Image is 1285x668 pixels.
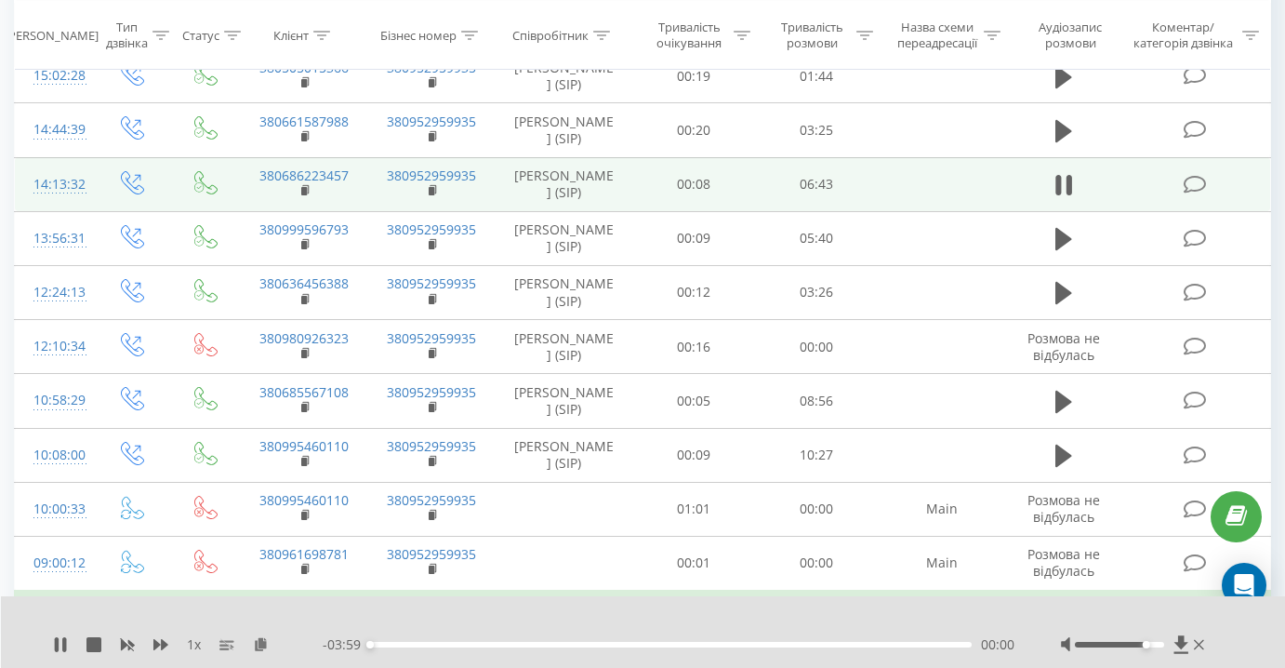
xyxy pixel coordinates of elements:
[495,265,632,319] td: [PERSON_NAME] (SIP)
[495,157,632,211] td: [PERSON_NAME] (SIP)
[259,167,349,184] a: 380686223457
[755,157,878,211] td: 06:43
[366,641,374,648] div: Accessibility label
[387,274,476,292] a: 380952959935
[632,103,755,157] td: 00:20
[495,428,632,482] td: [PERSON_NAME] (SIP)
[755,374,878,428] td: 08:56
[1027,545,1100,580] span: Розмова не відбулась
[495,103,632,157] td: [PERSON_NAME] (SIP)
[259,113,349,130] a: 380661587988
[33,58,74,94] div: 15:02:28
[33,220,74,257] div: 13:56:31
[5,27,99,43] div: [PERSON_NAME]
[512,27,589,43] div: Співробітник
[495,374,632,428] td: [PERSON_NAME] (SIP)
[632,428,755,482] td: 00:09
[1129,20,1238,51] div: Коментар/категорія дзвінка
[632,374,755,428] td: 00:05
[1143,641,1150,648] div: Accessibility label
[33,112,74,148] div: 14:44:39
[632,536,755,591] td: 00:01
[387,220,476,238] a: 380952959935
[187,635,201,654] span: 1 x
[878,482,1005,536] td: Main
[632,49,755,103] td: 00:19
[495,49,632,103] td: [PERSON_NAME] (SIP)
[1022,20,1119,51] div: Аудіозапис розмови
[106,20,148,51] div: Тип дзвінка
[755,211,878,265] td: 05:40
[259,383,349,401] a: 380685567108
[387,59,476,76] a: 380952959935
[632,157,755,211] td: 00:08
[755,103,878,157] td: 03:25
[495,320,632,374] td: [PERSON_NAME] (SIP)
[755,428,878,482] td: 10:27
[380,27,457,43] div: Бізнес номер
[387,491,476,509] a: 380952959935
[259,329,349,347] a: 380980926323
[632,211,755,265] td: 00:09
[894,20,979,51] div: Назва схеми переадресації
[259,59,349,76] a: 380505015366
[387,167,476,184] a: 380952959935
[273,27,309,43] div: Клієнт
[755,536,878,591] td: 00:00
[33,491,74,528] div: 10:00:33
[981,635,1014,654] span: 00:00
[323,635,370,654] span: - 03:59
[755,265,878,319] td: 03:26
[632,320,755,374] td: 00:16
[259,274,349,292] a: 380636456388
[1222,563,1266,608] div: Open Intercom Messenger
[259,220,349,238] a: 380999596793
[259,437,349,455] a: 380995460110
[33,545,74,581] div: 09:00:12
[33,382,74,419] div: 10:58:29
[182,27,219,43] div: Статус
[632,482,755,536] td: 01:01
[15,591,1271,628] td: Субота, 20 Вересня 2025
[387,113,476,130] a: 380952959935
[632,265,755,319] td: 00:12
[259,545,349,563] a: 380961698781
[387,329,476,347] a: 380952959935
[878,536,1005,591] td: Main
[495,211,632,265] td: [PERSON_NAME] (SIP)
[259,491,349,509] a: 380995460110
[772,20,852,51] div: Тривалість розмови
[33,167,74,203] div: 14:13:32
[1027,491,1100,526] span: Розмова не відбулась
[755,49,878,103] td: 01:44
[1027,329,1100,364] span: Розмова не відбулась
[33,328,74,365] div: 12:10:34
[33,437,74,474] div: 10:08:00
[755,320,878,374] td: 00:00
[387,545,476,563] a: 380952959935
[755,482,878,536] td: 00:00
[649,20,729,51] div: Тривалість очікування
[387,383,476,401] a: 380952959935
[387,437,476,455] a: 380952959935
[33,274,74,311] div: 12:24:13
